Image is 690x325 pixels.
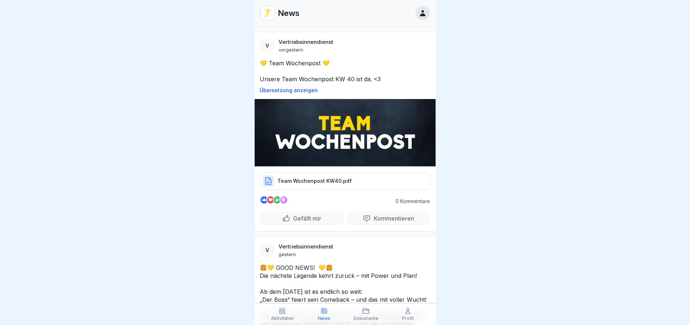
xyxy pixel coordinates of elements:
[354,316,379,321] p: Dokumente
[402,316,414,321] p: Profil
[277,177,352,185] p: Team Wochenpost KW40.pdf
[260,243,275,258] div: V
[371,215,414,222] p: Kommentieren
[260,38,275,53] div: V
[290,215,321,222] p: Gefällt mir
[271,316,294,321] p: Aktivitäten
[279,251,296,257] p: gestern
[278,8,300,18] p: News
[390,198,430,204] p: 0 Kommentare
[260,59,431,83] p: 💛 Team Wochenpost 💛 Unsere Team Wochenpost KW 40 ist da. <3
[255,99,436,166] img: Post Image
[261,6,275,20] img: vd4jgc378hxa8p7qw0fvrl7x.png
[279,39,333,45] p: Vertriebsinnendienst
[279,47,303,53] p: vorgestern
[260,181,431,188] a: Team Wochenpost KW40.pdf
[279,243,333,250] p: Vertriebsinnendienst
[318,316,330,321] p: News
[260,87,431,93] p: Übersetzung anzeigen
